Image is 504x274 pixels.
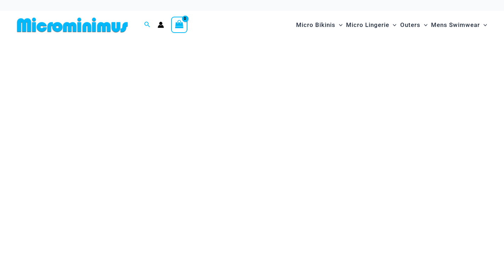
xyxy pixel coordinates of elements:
[158,22,164,28] a: Account icon link
[335,16,342,34] span: Menu Toggle
[14,17,131,33] img: MM SHOP LOGO FLAT
[400,16,420,34] span: Outers
[296,16,335,34] span: Micro Bikinis
[429,14,489,36] a: Mens SwimwearMenu ToggleMenu Toggle
[344,14,398,36] a: Micro LingerieMenu ToggleMenu Toggle
[346,16,389,34] span: Micro Lingerie
[293,13,490,37] nav: Site Navigation
[420,16,427,34] span: Menu Toggle
[480,16,487,34] span: Menu Toggle
[398,14,429,36] a: OutersMenu ToggleMenu Toggle
[389,16,396,34] span: Menu Toggle
[294,14,344,36] a: Micro BikinisMenu ToggleMenu Toggle
[171,17,187,33] a: View Shopping Cart, empty
[431,16,480,34] span: Mens Swimwear
[144,21,151,29] a: Search icon link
